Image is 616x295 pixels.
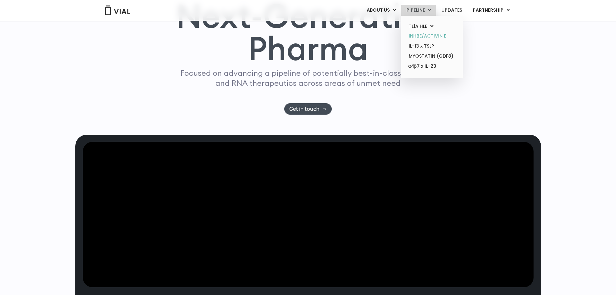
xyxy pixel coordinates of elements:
a: Get in touch [284,103,332,115]
a: PARTNERSHIPMenu Toggle [468,5,515,16]
a: α4β7 x IL-23 [404,61,460,72]
a: INHBE/ACTIVIN E [404,31,460,41]
a: PIPELINEMenu Toggle [401,5,436,16]
a: UPDATES [436,5,467,16]
a: IL-13 x TSLP [404,41,460,51]
a: TL1A HLEMenu Toggle [404,21,460,31]
span: Get in touch [289,107,319,111]
a: ABOUT USMenu Toggle [362,5,401,16]
p: Focused on advancing a pipeline of potentially best-in-class biologics and RNA therapeutics acros... [178,68,438,88]
a: MYOSTATIN (GDF8) [404,51,460,61]
img: Vial Logo [104,6,130,15]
